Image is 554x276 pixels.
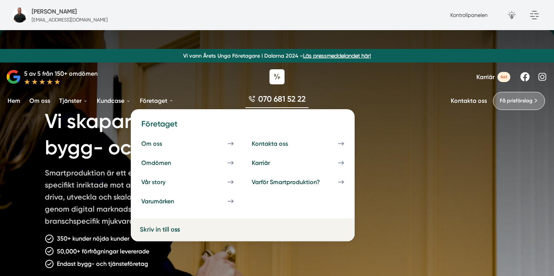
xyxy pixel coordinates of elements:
[3,52,551,59] p: Vi vann Årets Unga Företagare i Dalarna 2024 –
[247,174,349,190] a: Varför Smartproduktion?
[140,224,240,235] a: Skriv in till oss
[137,174,238,190] a: Vår story
[451,97,487,104] a: Kontakta oss
[476,73,494,81] span: Karriär
[32,16,108,23] p: [EMAIL_ADDRESS][DOMAIN_NAME]
[6,91,22,110] a: Hem
[28,91,52,110] a: Om oss
[141,198,192,205] div: Varumärken
[138,91,175,110] a: Företaget
[95,91,132,110] a: Kundcase
[493,92,545,110] a: Få prisförslag
[252,159,288,166] div: Karriär
[476,72,510,82] a: Karriär 4st
[58,91,89,110] a: Tjänster
[137,193,238,209] a: Varumärken
[252,140,306,147] div: Kontakta oss
[57,247,149,256] p: 50,000+ förfrågningar levererade
[247,155,349,171] a: Karriär
[450,12,488,18] a: Kontrollpanelen
[141,178,184,186] div: Vår story
[137,136,238,152] a: Om oss
[497,72,510,82] span: 4st
[24,69,98,78] p: 5 av 5 från 150+ omdömen
[12,8,27,23] img: bild-pa-smartproduktion-foretag-webbyraer-i-borlange-dalarnas-lan.jpg
[57,259,148,268] p: Endast bygg- och tjänsteföretag
[137,155,238,171] a: Omdömen
[247,136,349,152] a: Kontakta oss
[245,93,309,108] a: 070 681 52 22
[32,7,77,16] h5: Försäljare
[45,167,262,230] p: Smartproduktion är ett entreprenörsdrivet bolag som är specifikt inriktade mot att hjälpa bygg- o...
[57,234,129,243] p: 350+ kunder nöjda kunder
[141,159,189,166] div: Omdömen
[500,97,533,105] span: Få prisförslag
[252,178,338,186] div: Varför Smartproduktion?
[258,93,306,104] span: 070 681 52 22
[141,140,180,147] div: Om oss
[303,53,371,59] a: Läs pressmeddelandet här!
[137,118,349,135] h4: Företaget
[45,99,308,167] h1: Vi skapar tillväxt för bygg- och tjänsteföretag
